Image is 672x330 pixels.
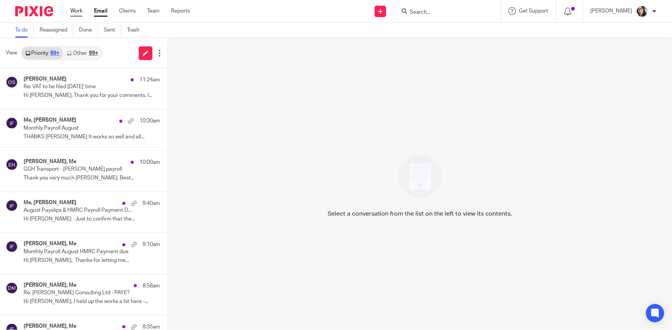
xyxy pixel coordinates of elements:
[636,5,648,17] img: me%20(1).jpg
[24,166,133,173] p: GGH Transport - [PERSON_NAME] payroll
[63,47,101,59] a: Other99+
[143,200,160,207] p: 9:40am
[119,7,136,15] a: Clients
[70,7,82,15] a: Work
[79,23,98,38] a: Done
[24,84,133,90] p: Re: VAT to be filed [DATE]' time
[139,76,160,84] p: 11:24am
[50,51,59,56] div: 99+
[6,200,18,212] img: svg%3E
[6,117,18,129] img: svg%3E
[15,6,53,16] img: Pixie
[24,323,76,330] h4: [PERSON_NAME], Me
[24,249,133,255] p: Monthly Payroll August HMRC Payment due
[409,9,478,16] input: Search
[6,159,18,171] img: svg%3E
[6,49,17,57] span: View
[139,159,160,166] p: 10:00am
[24,290,133,296] p: Re: [PERSON_NAME] Consulting Ltd - PAYE?
[24,298,160,305] p: Hi [PERSON_NAME], I held up the works a bit here -...
[24,207,133,214] p: August Payslips & HMRC Payroll Payment Due
[394,150,447,203] img: image
[24,159,76,165] h4: [PERSON_NAME], Me
[6,241,18,253] img: svg%3E
[40,23,73,38] a: Reassigned
[24,92,160,99] p: Hi [PERSON_NAME], Thank you for your comments. I...
[24,257,160,264] p: Hi [PERSON_NAME], Thanks for letting me...
[591,7,632,15] p: [PERSON_NAME]
[143,282,160,290] p: 8:58am
[127,23,145,38] a: Trash
[6,282,18,294] img: svg%3E
[143,241,160,248] p: 9:10am
[139,117,160,125] p: 10:30am
[6,76,18,88] img: svg%3E
[519,8,548,14] span: Get Support
[24,241,76,247] h4: [PERSON_NAME], Me
[24,134,160,140] p: THANKS [PERSON_NAME] It works so well and all...
[22,47,63,59] a: Priority99+
[24,175,160,181] p: Thank you very much [PERSON_NAME]. Best...
[147,7,160,15] a: Team
[89,51,98,56] div: 99+
[15,23,34,38] a: To do
[24,125,133,132] p: Monthly Payroll August
[24,76,67,82] h4: [PERSON_NAME]
[24,117,76,124] h4: Me, [PERSON_NAME]
[328,209,512,218] p: Select a conversation from the list on the left to view its contents.
[24,282,76,289] h4: [PERSON_NAME], Me
[104,23,121,38] a: Sent
[171,7,190,15] a: Reports
[24,216,160,222] p: Hi [PERSON_NAME] Just to confirm that the...
[24,200,76,206] h4: Me, [PERSON_NAME]
[94,7,108,15] a: Email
